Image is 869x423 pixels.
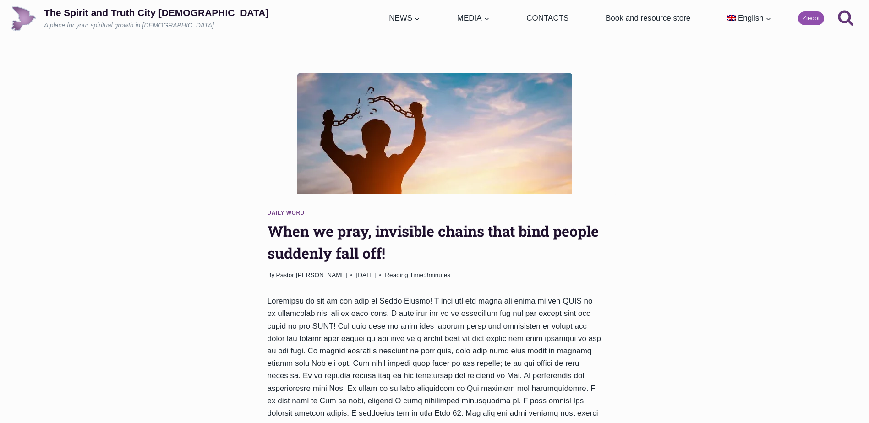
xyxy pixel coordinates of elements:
a: The Spirit and Truth City [DEMOGRAPHIC_DATA]A place for your spiritual growth in [DEMOGRAPHIC_DATA] [11,6,268,31]
button: View Search Form [833,6,858,31]
span: NEWS [389,12,420,24]
a: Pastor [PERSON_NAME] [276,271,347,278]
span: MEDIA [457,12,490,24]
span: English [738,14,764,22]
p: The Spirit and Truth City [DEMOGRAPHIC_DATA] [44,7,268,18]
span: Reading Time: [385,271,425,278]
a: Ziedot [798,11,824,25]
span: minutes [428,271,450,278]
img: Draudze Gars un Patiesība [11,6,36,31]
span: By [268,270,275,280]
span: 3 [385,270,450,280]
p: A place for your spiritual growth in [DEMOGRAPHIC_DATA] [44,21,268,30]
time: [DATE] [356,270,376,280]
a: Daily Word [268,210,305,216]
h1: When we pray, invisible chains that bind people suddenly fall off! [268,220,602,264]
